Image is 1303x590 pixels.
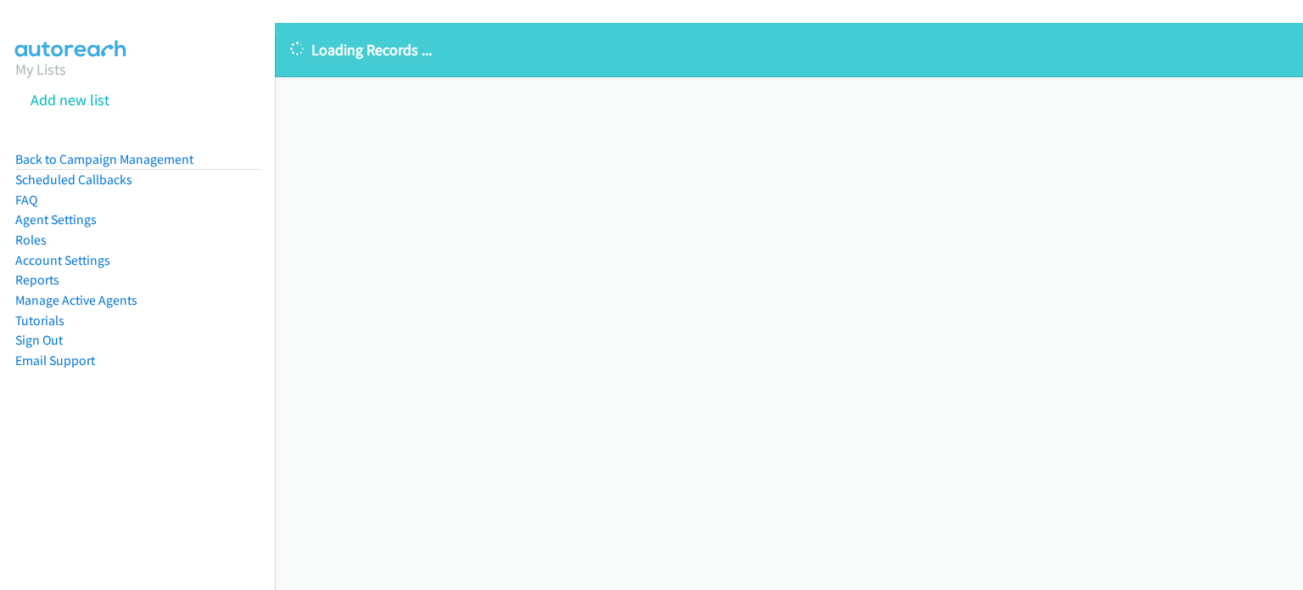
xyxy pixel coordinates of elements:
a: Agent Settings [15,211,97,228]
a: Add new list [31,90,109,110]
a: Scheduled Callbacks [15,171,132,188]
a: Manage Active Agents [15,292,137,308]
a: Sign Out [15,332,63,348]
a: Tutorials [15,312,64,329]
a: Account Settings [15,252,110,268]
a: Reports [15,272,59,288]
a: My Lists [15,59,66,79]
p: Loading Records ... [290,38,1288,61]
a: Back to Campaign Management [15,151,193,167]
a: Roles [15,232,47,248]
a: Email Support [15,352,95,368]
a: FAQ [15,192,37,208]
